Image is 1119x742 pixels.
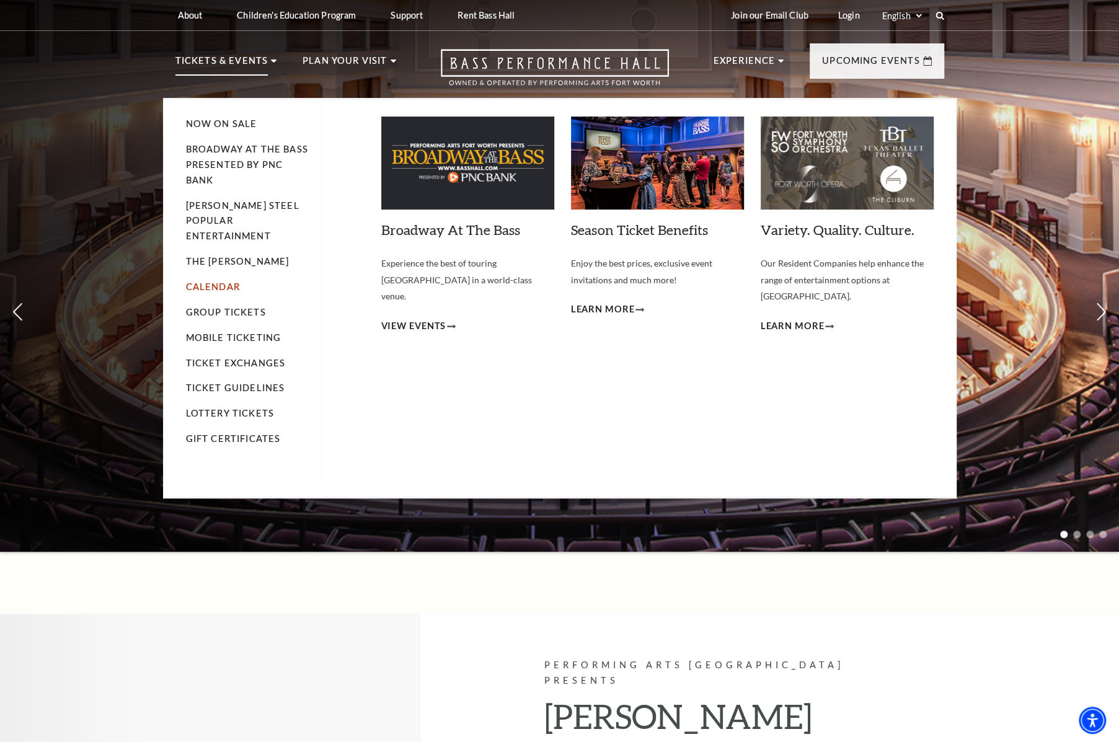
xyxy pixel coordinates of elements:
img: Season Ticket Benefits [571,117,744,210]
p: Enjoy the best prices, exclusive event invitations and much more! [571,255,744,288]
a: Learn More Variety. Quality. Culture. [761,319,834,334]
a: Group Tickets [186,307,266,317]
a: Learn More Season Ticket Benefits [571,302,645,317]
img: Variety. Quality. Culture. [761,117,934,210]
a: Variety. Quality. Culture. [761,221,914,238]
a: Ticket Exchanges [186,358,286,368]
span: Learn More [761,319,825,334]
a: Gift Certificates [186,433,281,444]
p: Support [391,10,423,20]
span: View Events [381,319,446,334]
a: Broadway At The Bass presented by PNC Bank [186,144,308,185]
a: View Events [381,319,456,334]
a: Lottery Tickets [186,408,275,418]
p: Performing Arts [GEOGRAPHIC_DATA] Presents [544,658,876,689]
a: Calendar [186,281,240,292]
a: [PERSON_NAME] Steel Popular Entertainment [186,200,299,242]
select: Select: [880,10,924,22]
a: Now On Sale [186,118,257,129]
p: Upcoming Events [822,53,920,76]
p: About [178,10,203,20]
p: Rent Bass Hall [458,10,515,20]
p: Our Resident Companies help enhance the range of entertainment options at [GEOGRAPHIC_DATA]. [761,255,934,305]
a: Broadway At The Bass [381,221,520,238]
a: The [PERSON_NAME] [186,256,290,267]
div: Accessibility Menu [1079,707,1106,734]
a: Season Ticket Benefits [571,221,708,238]
a: Open this option [396,49,714,98]
a: Ticket Guidelines [186,382,285,393]
p: Experience [714,53,776,76]
p: Children's Education Program [237,10,356,20]
p: Plan Your Visit [303,53,387,76]
p: Tickets & Events [175,53,268,76]
span: Learn More [571,302,635,317]
img: Broadway At The Bass [381,117,554,210]
a: Mobile Ticketing [186,332,281,343]
p: Experience the best of touring [GEOGRAPHIC_DATA] in a world-class venue. [381,255,554,305]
